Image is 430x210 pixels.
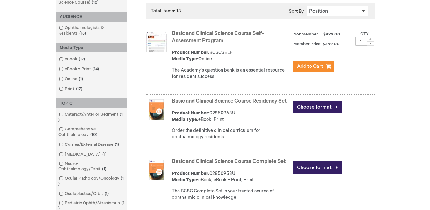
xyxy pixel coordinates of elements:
[57,76,85,82] a: Online1
[355,37,367,46] input: Qty
[146,160,167,180] img: Basic and Clinical Science Course Complete Set
[172,170,290,183] div: 02850953U eBook, eBook + Print, Print
[322,32,341,37] span: $429.00
[56,43,127,53] div: Media Type
[172,117,198,122] strong: Media Type:
[297,63,323,69] span: Add to Cart
[56,98,127,108] div: TOPIC
[172,110,209,116] strong: Product Number:
[91,66,101,72] span: 14
[78,31,88,36] span: 18
[57,191,111,197] a: Oculoplastics/Orbit1
[101,152,108,157] span: 1
[89,132,99,137] span: 10
[172,128,290,140] div: Order the definitive clinical curriculum for ophthalmology residents.
[77,76,84,82] span: 1
[57,112,126,123] a: Cataract/Anterior Segment1
[323,42,340,47] span: $299.00
[103,191,110,196] span: 1
[57,66,102,72] a: eBook + Print14
[172,50,290,62] div: BCSCSELF Online
[172,56,198,62] strong: Media Type:
[74,86,84,91] span: 17
[57,56,88,62] a: eBook17
[289,9,304,14] label: Sort By
[56,12,127,22] div: AUDIENCE
[57,142,121,148] a: Cornea/External Disease1
[57,161,126,172] a: Neuro-Ophthalmology/Orbit1
[172,188,290,201] div: The BCSC Complete Set is your trusted source of ophthalmic clinical knowledge.
[172,67,290,80] div: The Academy's question bank is an essential resource for resident success.
[151,8,181,14] span: Total items: 18
[293,42,322,47] strong: Member Price:
[57,175,126,187] a: Ocular Pathology/Oncology1
[172,98,287,104] a: Basic and Clinical Science Course Residency Set
[172,177,198,183] strong: Media Type:
[172,159,286,165] a: Basic and Clinical Science Course Complete Set
[57,86,85,92] a: Print17
[57,126,126,138] a: Comprehensive Ophthalmology10
[172,110,290,123] div: 02850963U eBook, Print
[293,30,319,38] strong: Nonmember:
[360,31,369,36] label: Qty
[57,25,126,36] a: Ophthalmologists & Residents18
[293,161,342,174] a: Choose format
[113,142,120,147] span: 1
[293,61,334,72] button: Add to Cart
[57,152,109,158] a: [MEDICAL_DATA]1
[172,30,264,44] a: Basic and Clinical Science Course Self-Assessment Program
[77,57,87,62] span: 17
[293,101,342,113] a: Choose format
[146,99,167,120] img: Basic and Clinical Science Course Residency Set
[172,171,209,176] strong: Product Number:
[58,112,123,122] span: 1
[172,50,209,55] strong: Product Number:
[100,167,108,172] span: 1
[58,176,124,186] span: 1
[146,32,167,52] img: Basic and Clinical Science Course Self-Assessment Program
